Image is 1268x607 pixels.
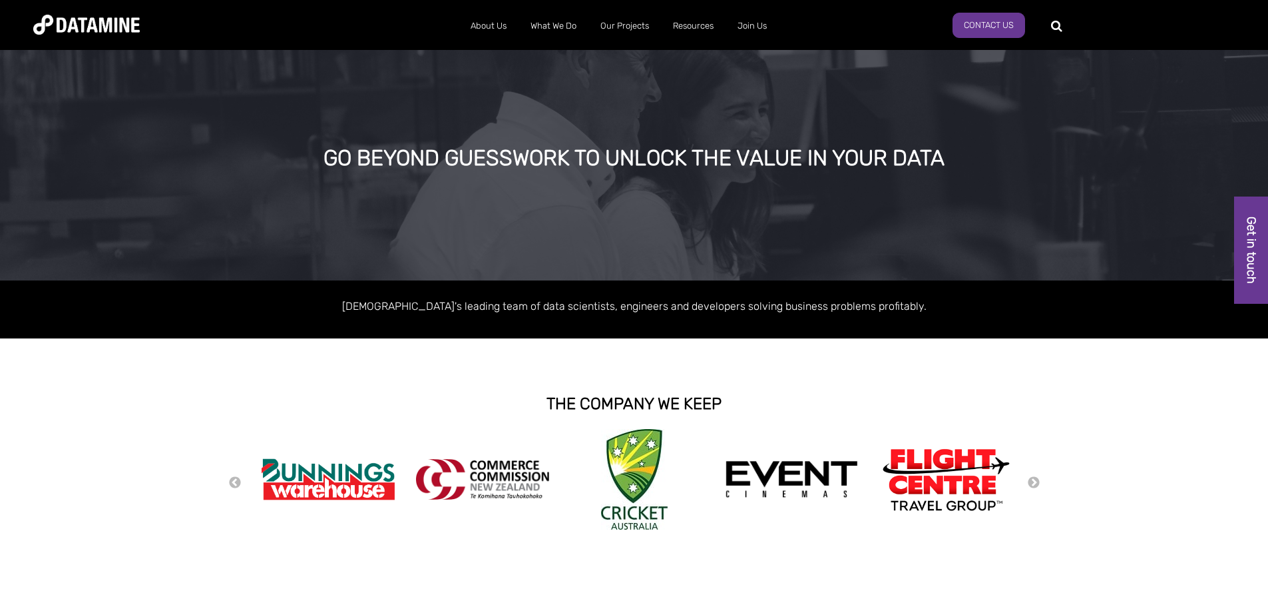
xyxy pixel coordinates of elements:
img: Flight Centre [879,445,1012,514]
a: What We Do [519,9,588,43]
button: Next [1027,476,1040,490]
img: Cricket Australia [601,429,668,530]
p: [DEMOGRAPHIC_DATA]'s leading team of data scientists, engineers and developers solving business p... [255,297,1014,315]
a: Resources [661,9,726,43]
a: Get in touch [1234,197,1268,304]
img: Bunnings Warehouse [262,454,395,504]
strong: THE COMPANY WE KEEP [546,394,722,413]
a: Contact Us [952,13,1025,38]
a: About Us [459,9,519,43]
button: Previous [228,476,242,490]
div: GO BEYOND GUESSWORK TO UNLOCK THE VALUE IN YOUR DATA [144,147,1124,171]
img: Datamine [33,15,140,35]
img: event cinemas [725,460,858,499]
img: commercecommission [416,459,549,500]
a: Our Projects [588,9,661,43]
a: Join Us [726,9,779,43]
